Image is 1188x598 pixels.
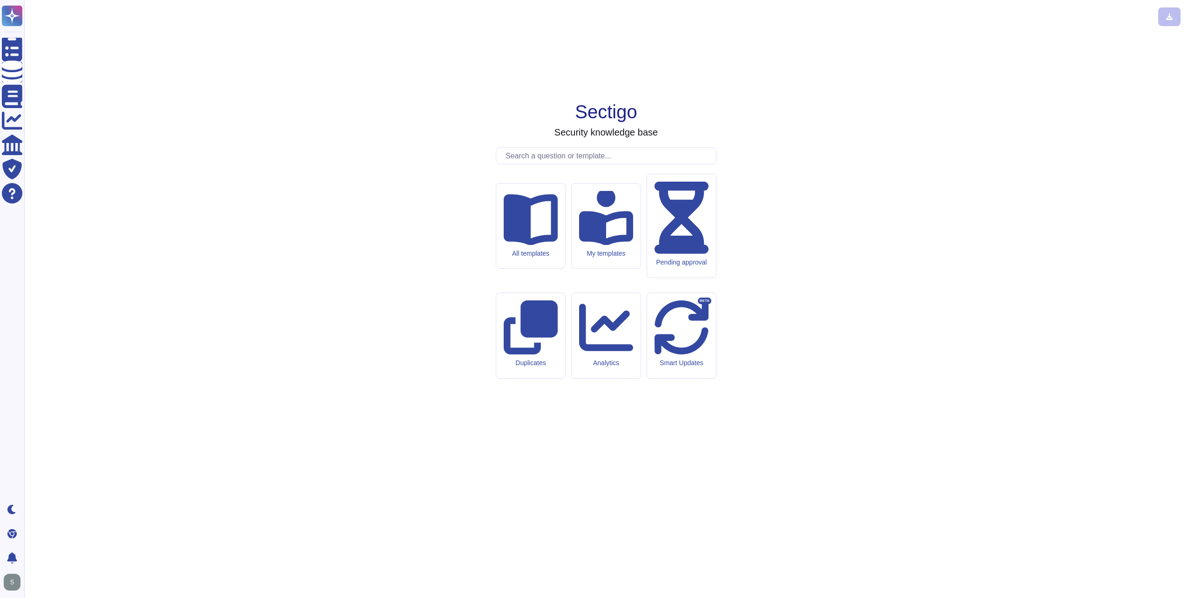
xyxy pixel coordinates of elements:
div: Duplicates [504,359,558,367]
img: user [4,574,20,591]
input: Search a question or template... [501,148,716,164]
div: All templates [504,250,558,258]
div: Analytics [579,359,633,367]
div: Smart Updates [655,359,709,367]
div: My templates [579,250,633,258]
button: user [2,572,27,592]
h1: Sectigo [575,101,637,123]
div: BETA [698,298,711,304]
h3: Security knowledge base [554,127,658,138]
div: Pending approval [655,258,709,266]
